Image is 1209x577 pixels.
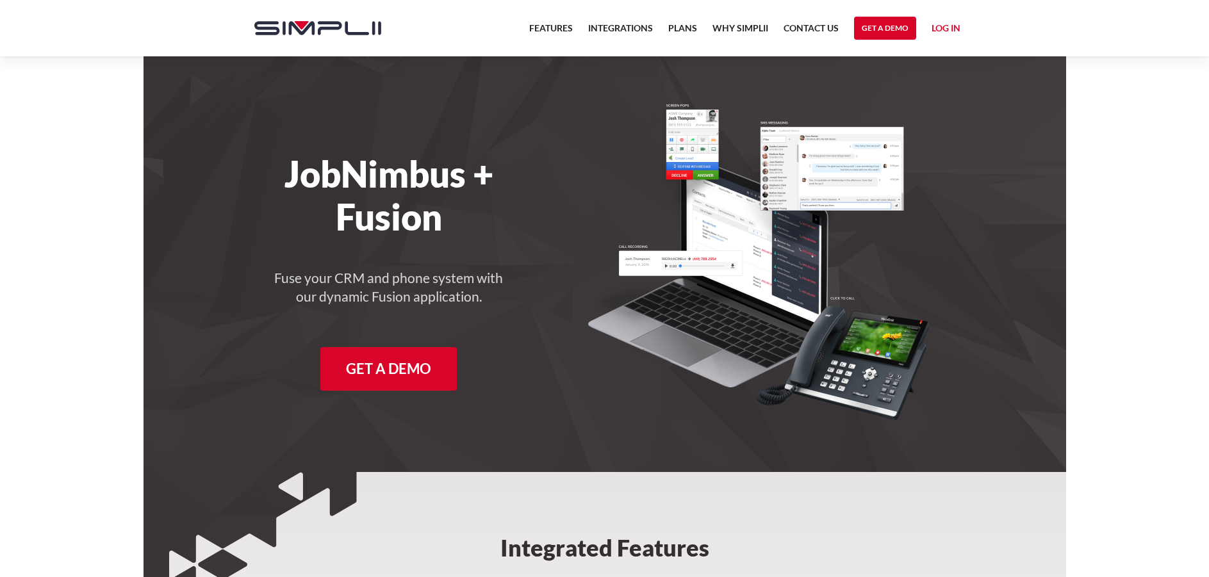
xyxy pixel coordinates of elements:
a: Why Simplii [712,20,768,44]
a: Features [529,20,573,44]
a: Contact US [784,20,839,44]
a: Plans [668,20,697,44]
h4: Fuse your CRM and phone system with our dynamic Fusion application. [274,269,504,306]
a: Log in [932,20,960,40]
a: Get A Demo [320,347,457,391]
h1: JobNimbus + Fusion [242,152,537,238]
a: Integrations [588,20,653,44]
img: A desk phone and laptop with a CRM up and Fusion bringing call recording, screen pops, and SMS me... [588,102,930,421]
img: Simplii [254,21,381,35]
a: Get a Demo [854,17,916,40]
